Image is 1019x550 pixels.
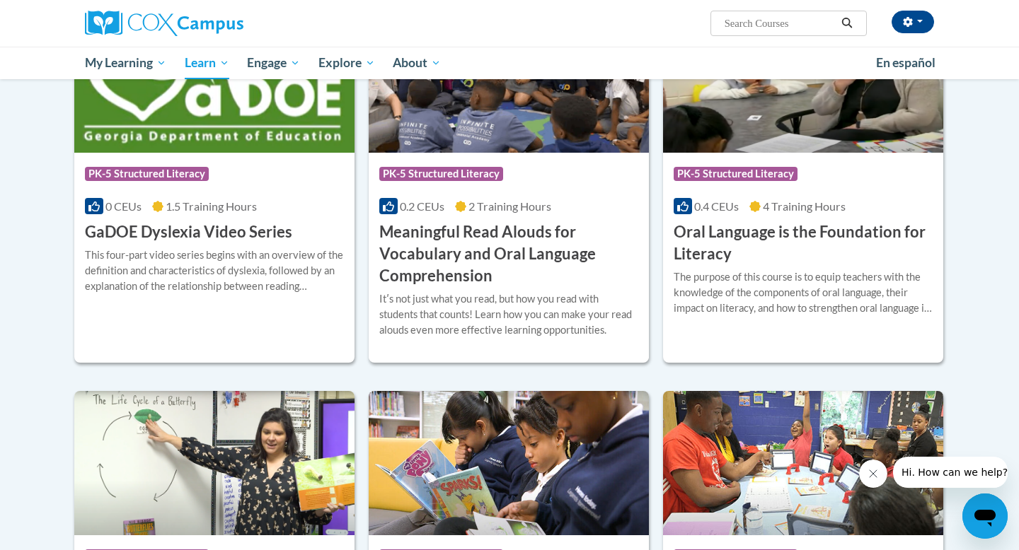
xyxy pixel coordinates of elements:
button: Search [836,15,858,32]
h3: Oral Language is the Foundation for Literacy [674,221,933,265]
span: About [393,54,441,71]
span: Engage [247,54,300,71]
div: The purpose of this course is to equip teachers with the knowledge of the components of oral lang... [674,269,933,316]
span: 0.2 CEUs [400,199,444,213]
div: This four-part video series begins with an overview of the definition and characteristics of dysl... [85,247,344,294]
img: Course Logo [663,391,943,535]
a: Learn [175,47,238,79]
span: My Learning [85,54,166,71]
iframe: Message from company [893,457,1008,488]
h3: GaDOE Dyslexia Video Series [85,221,292,243]
a: Cox Campus [85,11,354,36]
h3: Meaningful Read Alouds for Vocabulary and Oral Language Comprehension [379,221,638,286]
img: Cox Campus [85,11,243,36]
span: Explore [318,54,375,71]
span: Learn [185,54,229,71]
img: Course Logo [369,391,649,535]
a: Course LogoPK-5 Structured Literacy0 CEUs1.5 Training Hours GaDOE Dyslexia Video SeriesThis four-... [74,8,355,363]
a: Engage [238,47,309,79]
button: Account Settings [892,11,934,33]
span: 0 CEUs [105,199,142,213]
a: About [384,47,451,79]
span: 1.5 Training Hours [166,199,257,213]
span: 4 Training Hours [763,199,846,213]
img: Course Logo [663,8,943,153]
span: 0.4 CEUs [694,199,739,213]
div: Itʹs not just what you read, but how you read with students that counts! Learn how you can make y... [379,291,638,338]
span: 2 Training Hours [468,199,551,213]
a: Course LogoPK-5 Structured Literacy0.2 CEUs2 Training Hours Meaningful Read Alouds for Vocabulary... [369,8,649,363]
span: PK-5 Structured Literacy [674,167,798,181]
span: En español [876,55,935,70]
div: Main menu [64,47,955,79]
a: Explore [309,47,384,79]
span: PK-5 Structured Literacy [379,167,503,181]
iframe: Button to launch messaging window [962,493,1008,539]
img: Course Logo [369,8,649,153]
a: My Learning [76,47,175,79]
span: PK-5 Structured Literacy [85,167,209,181]
img: Course Logo [74,391,355,535]
a: En español [867,48,945,78]
a: Course LogoPK-5 Structured Literacy0.4 CEUs4 Training Hours Oral Language is the Foundation for L... [663,8,943,363]
iframe: Close message [859,460,887,488]
img: Course Logo [74,8,355,153]
input: Search Courses [723,15,836,32]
